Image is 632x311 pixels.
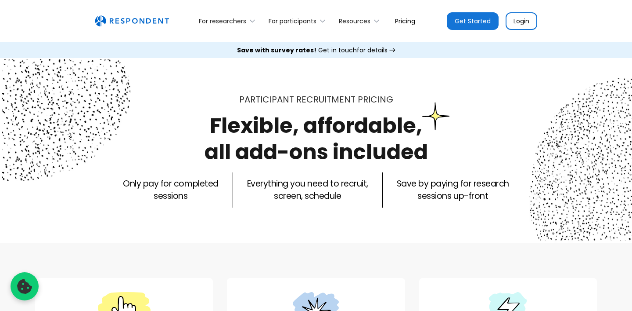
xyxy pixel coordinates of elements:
[506,12,537,30] a: Login
[247,178,368,202] p: Everything you need to recruit, screen, schedule
[205,111,428,167] h1: Flexible, affordable, all add-ons included
[397,178,509,202] p: Save by paying for research sessions up-front
[199,17,246,26] div: For researchers
[95,15,169,27] img: Untitled UI logotext
[334,11,388,31] div: Resources
[264,11,334,31] div: For participants
[269,17,316,26] div: For participants
[237,46,316,55] strong: Save with survey rates!
[95,15,169,27] a: home
[239,93,355,106] span: Participant recruitment
[194,11,264,31] div: For researchers
[318,46,357,55] span: Get in touch
[358,93,393,106] span: PRICING
[447,12,499,30] a: Get Started
[388,11,422,31] a: Pricing
[237,46,388,55] div: for details
[339,17,370,26] div: Resources
[123,178,218,202] p: Only pay for completed sessions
